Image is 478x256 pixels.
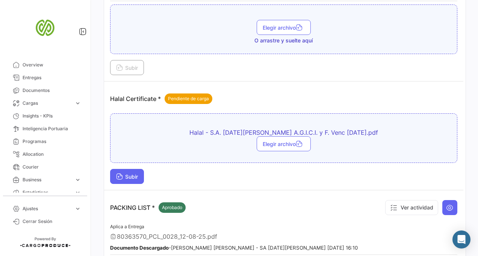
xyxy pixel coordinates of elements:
small: - [PERSON_NAME] [PERSON_NAME] - SA [DATE][PERSON_NAME] [DATE] 16:10 [110,245,358,251]
span: Estadísticas [23,189,71,196]
b: Documento Descargado [110,245,169,251]
span: expand_more [74,100,81,107]
span: Inteligencia Portuaria [23,125,81,132]
span: Subir [116,173,138,180]
a: Programas [6,135,84,148]
a: Allocation [6,148,84,161]
a: Documentos [6,84,84,97]
p: PACKING LIST * [110,202,186,213]
span: Documentos [23,87,81,94]
a: Courier [6,161,84,173]
span: expand_more [74,205,81,212]
span: Business [23,176,71,183]
a: Inteligencia Portuaria [6,122,84,135]
span: Entregas [23,74,81,81]
a: Overview [6,59,84,71]
span: Overview [23,62,81,68]
span: O arrastre y suelte aquí [254,37,313,44]
span: Cargas [23,100,71,107]
span: Aplica a Entrega [110,224,144,229]
span: Ajustes [23,205,71,212]
div: Abrir Intercom Messenger [452,230,470,248]
span: Insights - KPIs [23,113,81,119]
span: 80363570_PCL_0028_12-08-25.pdf [117,233,217,240]
button: Subir [110,60,144,75]
span: Subir [116,65,138,71]
button: Elegir archivo [257,20,311,35]
span: Programas [23,138,81,145]
span: expand_more [74,189,81,196]
a: Insights - KPIs [6,110,84,122]
span: Elegir archivo [263,24,305,31]
button: Elegir archivo [257,136,311,151]
a: Entregas [6,71,84,84]
span: Cerrar Sesión [23,218,81,225]
span: Aprobado [162,204,182,211]
button: Subir [110,169,144,184]
button: Ver actividad [385,200,438,215]
img: san-miguel-logo.png [26,9,64,47]
span: Pendiente de carga [168,95,209,102]
span: Halal - S.A. [DATE][PERSON_NAME] A.G.I.C.I. y F. Venc [DATE].pdf [152,129,415,136]
span: Elegir archivo [263,141,305,147]
span: expand_more [74,176,81,183]
p: Halal Certificate * [110,93,212,104]
span: Allocation [23,151,81,158]
span: Courier [23,164,81,170]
